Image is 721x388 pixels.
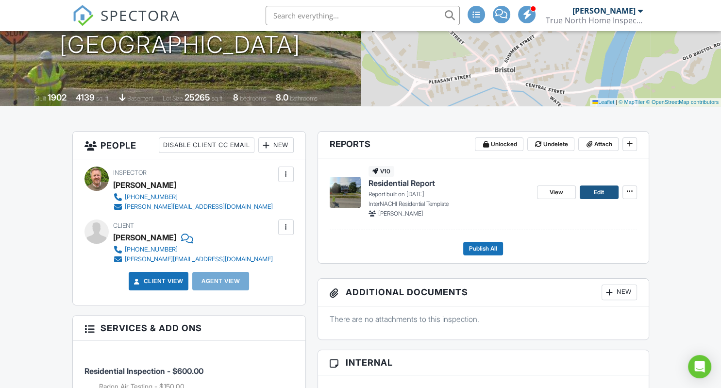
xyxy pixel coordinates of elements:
[266,6,460,25] input: Search everything...
[233,92,238,102] div: 8
[125,255,273,263] div: [PERSON_NAME][EMAIL_ADDRESS][DOMAIN_NAME]
[60,7,301,58] h1: [STREET_ADDRESS] [GEOGRAPHIC_DATA]
[113,202,273,212] a: [PERSON_NAME][EMAIL_ADDRESS][DOMAIN_NAME]
[125,193,178,201] div: [PHONE_NUMBER]
[330,314,637,324] p: There are no attachments to this inspection.
[619,99,645,105] a: © MapTiler
[572,6,636,16] div: [PERSON_NAME]
[84,366,203,376] span: Residential Inspection - $600.00
[127,95,153,102] span: basement
[546,16,643,25] div: True North Home Inspection LLC
[113,245,273,254] a: [PHONE_NUMBER]
[73,132,305,159] h3: People
[318,279,649,306] h3: Additional Documents
[72,13,180,34] a: SPECTORA
[602,285,637,300] div: New
[73,316,305,341] h3: Services & Add ons
[113,192,273,202] a: [PHONE_NUMBER]
[592,99,614,105] a: Leaflet
[113,254,273,264] a: [PERSON_NAME][EMAIL_ADDRESS][DOMAIN_NAME]
[76,92,95,102] div: 4139
[125,246,178,253] div: [PHONE_NUMBER]
[212,95,224,102] span: sq.ft.
[258,137,294,153] div: New
[72,5,94,26] img: The Best Home Inspection Software - Spectora
[35,95,46,102] span: Built
[616,99,617,105] span: |
[318,350,649,375] h3: Internal
[276,92,288,102] div: 8.0
[184,92,210,102] div: 25265
[646,99,719,105] a: © OpenStreetMap contributors
[113,222,134,229] span: Client
[96,95,110,102] span: sq. ft.
[125,203,273,211] div: [PERSON_NAME][EMAIL_ADDRESS][DOMAIN_NAME]
[48,92,67,102] div: 1902
[113,230,176,245] div: [PERSON_NAME]
[159,137,254,153] div: Disable Client CC Email
[290,95,318,102] span: bathrooms
[163,95,183,102] span: Lot Size
[688,355,711,378] div: Open Intercom Messenger
[113,169,147,176] span: Inspector
[132,276,184,286] a: Client View
[113,178,176,192] div: [PERSON_NAME]
[240,95,267,102] span: bedrooms
[101,5,180,25] span: SPECTORA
